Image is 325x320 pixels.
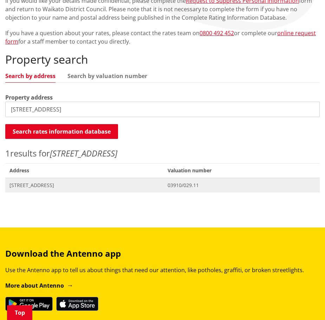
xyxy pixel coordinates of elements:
[5,93,53,102] label: Property address
[9,182,159,189] span: [STREET_ADDRESS]
[5,73,56,79] a: Search by address
[5,249,320,259] h3: Download the Antenno app
[7,305,32,320] a: Top
[67,73,147,79] a: Search by valuation number
[5,147,10,159] span: 1
[163,164,320,178] span: Valuation number
[56,297,98,311] img: Download on the App Store
[5,29,316,45] a: online request form
[5,178,320,192] a: [STREET_ADDRESS] 03910/029.11
[5,147,320,160] p: results for
[5,102,320,117] input: e.g. Duke Street NGARUAWAHIA
[293,290,318,316] iframe: Messenger Launcher
[5,29,320,46] p: If you have a question about your rates, please contact the rates team on or complete our for a s...
[50,147,117,159] em: [STREET_ADDRESS]
[200,29,234,37] a: 0800 492 452
[5,297,53,311] img: Get it on Google Play
[5,124,118,139] button: Search rates information database
[5,266,320,274] p: Use the Antenno app to tell us about things that need our attention, like potholes, graffiti, or ...
[5,164,163,178] span: Address
[168,182,316,189] span: 03910/029.11
[5,282,73,289] a: More about Antenno
[5,53,320,66] h2: Property search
